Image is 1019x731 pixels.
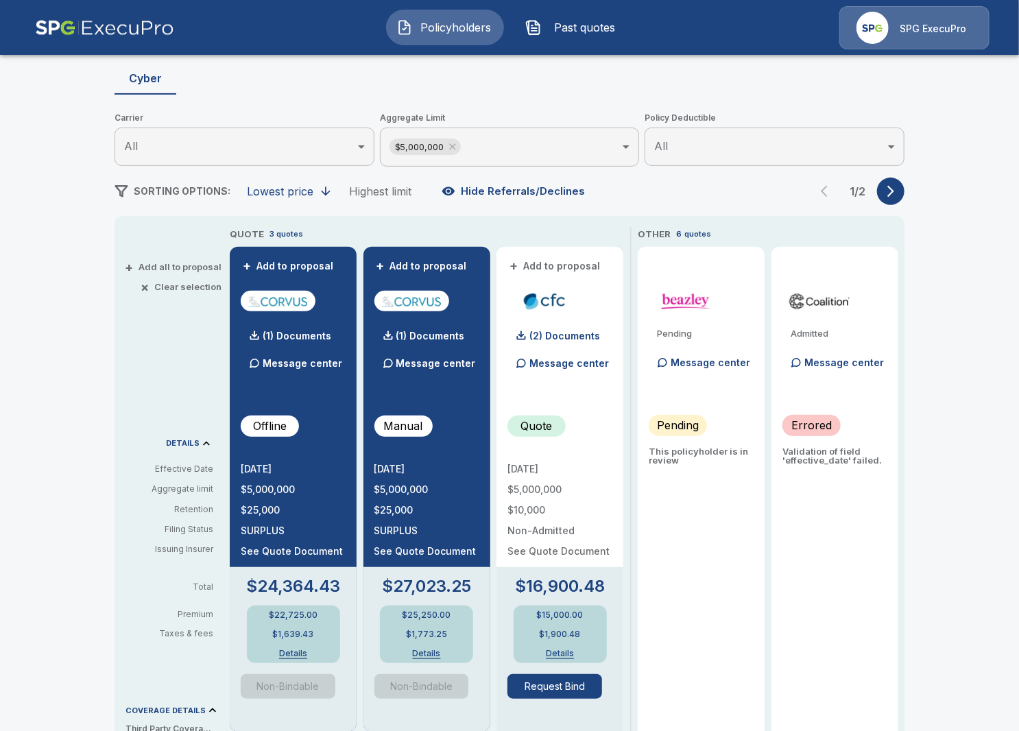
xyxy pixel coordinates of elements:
p: [DATE] [241,464,346,474]
span: × [141,283,149,291]
p: (2) Documents [529,331,600,341]
p: Aggregate limit [125,483,213,495]
p: Quote [521,418,553,434]
span: Policyholders [418,19,494,36]
div: $5,000,000 [389,139,461,155]
p: Manual [384,418,423,434]
p: $5,000,000 [241,485,346,494]
p: This policyholder is in review [649,447,754,465]
span: + [243,261,251,271]
button: Details [266,649,321,658]
p: Taxes & fees [125,630,224,638]
p: Message center [804,355,884,370]
p: Message center [671,355,750,370]
span: Past quotes [547,19,623,36]
p: Filing Status [125,523,213,536]
button: +Add to proposal [507,259,603,274]
button: Cyber [115,62,176,95]
span: Policy Deductible [645,111,904,125]
p: 1 / 2 [844,186,872,197]
p: See Quote Document [241,547,346,556]
img: Agency Icon [856,12,889,44]
div: Lowest price [247,184,313,198]
span: Carrier [115,111,374,125]
img: cfccyber [513,291,577,311]
p: SURPLUS [241,526,346,536]
button: ×Clear selection [143,283,221,291]
p: $25,250.00 [403,611,451,619]
p: Retention [125,503,213,516]
p: (1) Documents [396,331,465,341]
span: All [124,139,138,153]
p: 3 quotes [269,228,303,240]
p: Pending [657,329,754,338]
p: $10,000 [507,505,612,515]
p: Errored [791,417,832,433]
p: [DATE] [374,464,479,474]
img: coalitioncyberadmitted [788,291,852,311]
p: Premium [125,610,224,619]
button: +Add all to proposal [128,263,221,272]
p: $5,000,000 [507,485,612,494]
p: $16,900.48 [515,578,605,595]
button: Request Bind [507,674,602,699]
p: QUOTE [230,228,264,241]
span: Request Bind [507,674,612,699]
p: SURPLUS [374,526,479,536]
p: COVERAGE DETAILS [125,707,206,715]
img: corvuscybersurplus [380,291,444,311]
p: quotes [684,228,711,240]
p: $15,000.00 [537,611,584,619]
p: Issuing Insurer [125,543,213,555]
p: Validation of field 'effective_date' failed. [782,447,887,465]
p: $1,900.48 [540,630,581,638]
p: 6 [676,228,682,240]
span: + [509,261,518,271]
p: SPG ExecuPro [900,22,966,36]
button: +Add to proposal [374,259,470,274]
p: Pending [657,417,699,433]
p: Message center [263,356,342,370]
p: See Quote Document [507,547,612,556]
p: Effective Date [125,463,213,475]
p: $27,023.25 [382,578,471,595]
button: Details [533,649,588,658]
p: Non-Admitted [507,526,612,536]
span: $5,000,000 [389,139,450,155]
button: Past quotes IconPast quotes [515,10,633,45]
div: Highest limit [349,184,411,198]
p: $1,773.25 [406,630,447,638]
img: Past quotes Icon [525,19,542,36]
button: Policyholders IconPolicyholders [386,10,504,45]
p: $22,725.00 [269,611,317,619]
span: + [125,263,133,272]
p: Total [125,583,224,591]
img: AA Logo [35,6,174,49]
button: Details [399,649,454,658]
p: Message center [396,356,476,370]
p: $1,639.43 [273,630,314,638]
span: Quote is a non-bindable indication [241,674,346,699]
p: (1) Documents [263,331,331,341]
p: Offline [253,418,287,434]
span: + [376,261,385,271]
img: beazleycyber [654,291,718,311]
span: SORTING OPTIONS: [134,185,230,197]
span: All [654,139,668,153]
span: Aggregate Limit [380,111,640,125]
img: corvuscybersurplus [246,291,310,311]
button: +Add to proposal [241,259,337,274]
p: DETAILS [166,440,200,447]
p: $25,000 [241,505,346,515]
p: $25,000 [374,505,479,515]
a: Agency IconSPG ExecuPro [839,6,990,49]
p: $5,000,000 [374,485,479,494]
p: See Quote Document [374,547,479,556]
button: Hide Referrals/Declines [439,178,590,204]
p: Message center [529,356,609,370]
img: Policyholders Icon [396,19,413,36]
p: $24,364.43 [246,578,340,595]
span: Quote is a non-bindable indication [374,674,479,699]
p: OTHER [638,228,671,241]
